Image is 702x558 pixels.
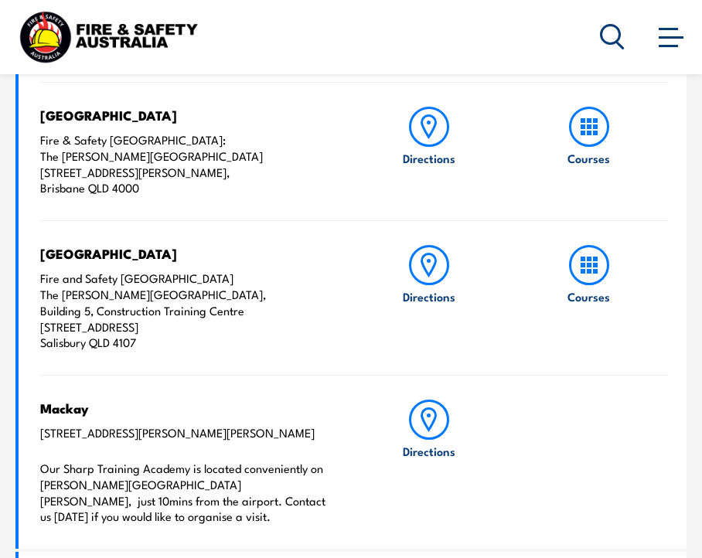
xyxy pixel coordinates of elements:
p: Fire and Safety [GEOGRAPHIC_DATA] The [PERSON_NAME][GEOGRAPHIC_DATA], Building 5, Construction Tr... [40,270,332,351]
h4: [GEOGRAPHIC_DATA] [40,245,332,262]
h6: Directions [403,150,455,166]
a: Courses [509,107,669,196]
h6: Courses [567,288,610,305]
p: Fire & Safety [GEOGRAPHIC_DATA]: The [PERSON_NAME][GEOGRAPHIC_DATA] [STREET_ADDRESS][PERSON_NAME]... [40,132,332,196]
a: Directions [349,245,509,351]
p: Our Sharp Training Academy is located conveniently on [PERSON_NAME][GEOGRAPHIC_DATA][PERSON_NAME]... [40,461,332,525]
h4: [GEOGRAPHIC_DATA] [40,107,332,124]
p: [STREET_ADDRESS][PERSON_NAME][PERSON_NAME] [40,425,332,441]
a: Courses [509,245,669,351]
a: Directions [349,107,509,196]
h6: Directions [403,443,455,459]
a: Directions [349,400,509,525]
h4: Mackay [40,400,332,417]
h6: Courses [567,150,610,166]
h6: Directions [403,288,455,305]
